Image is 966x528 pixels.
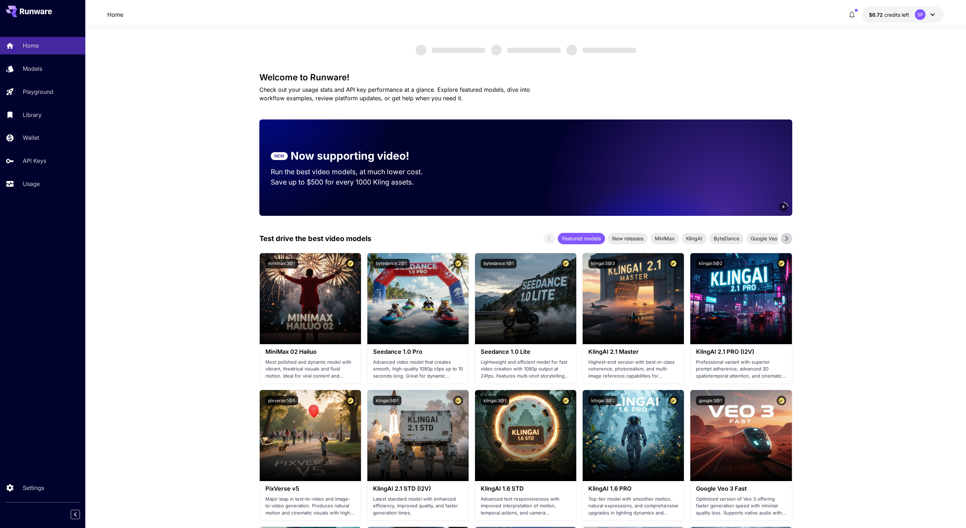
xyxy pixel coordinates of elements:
[777,259,786,268] button: Certified Model – Vetted for best performance and includes a commercial license.
[373,348,463,355] h3: Seedance 1.0 Pro
[682,235,707,242] span: KlingAI
[107,10,123,19] a: Home
[23,87,53,96] p: Playground
[23,111,42,119] p: Library
[558,233,605,244] div: Featured models
[709,233,744,244] div: ByteDance
[884,12,909,18] span: credits left
[583,390,684,481] img: alt
[583,253,684,344] img: alt
[588,496,678,517] p: Top-tier model with smoother motion, natural expressions, and comprehensive upgrades in lighting ...
[259,86,530,102] span: Check out your usage stats and API key performance at a glance. Explore featured models, dive int...
[869,11,909,18] div: $6.72421
[265,348,355,355] h3: MiniMax 02 Hailuo
[265,259,298,268] button: minimax:3@1
[23,41,39,50] p: Home
[481,496,571,517] p: Advanced text responsiveness with improved interpretation of motion, temporal actions, and camera...
[782,204,784,209] span: 5
[696,485,786,492] h3: Google Veo 3 Fast
[291,148,409,164] p: Now supporting video!
[71,510,80,519] button: Collapse sidebar
[608,233,648,244] div: New releases
[690,390,792,481] img: alt
[561,259,571,268] button: Certified Model – Vetted for best performance and includes a commercial license.
[453,259,463,268] button: Certified Model – Vetted for best performance and includes a commercial license.
[373,259,410,268] button: bytedance:2@1
[259,73,792,82] h3: Welcome to Runware!
[481,396,509,405] button: klingai:3@1
[274,153,284,159] p: NEW
[481,348,571,355] h3: Seedance 1.0 Lite
[915,9,925,20] div: SP
[588,485,678,492] h3: KlingAI 1.6 PRO
[271,167,436,177] p: Run the best video models, at much lower cost.
[481,485,571,492] h3: KlingAI 1.6 STD
[682,233,707,244] div: KlingAI
[709,235,744,242] span: ByteDance
[481,259,517,268] button: bytedance:1@1
[453,396,463,405] button: Certified Model – Vetted for best performance and includes a commercial license.
[346,259,355,268] button: Certified Model – Vetted for best performance and includes a commercial license.
[862,6,944,23] button: $6.72421SP
[669,259,678,268] button: Certified Model – Vetted for best performance and includes a commercial license.
[373,396,401,405] button: klingai:5@1
[690,253,792,344] img: alt
[588,259,617,268] button: klingai:5@3
[746,235,782,242] span: Google Veo
[271,177,436,187] p: Save up to $500 for every 1000 Kling assets.
[696,496,786,517] p: Optimized version of Veo 3 offering faster generation speed with minimal quality loss. Supports n...
[265,496,355,517] p: Major leap in text-to-video and image-to-video generation. Produces natural motion and cinematic ...
[259,233,371,244] p: Test drive the best video models
[367,253,469,344] img: alt
[669,396,678,405] button: Certified Model – Vetted for best performance and includes a commercial license.
[265,485,355,492] h3: PixVerse v5
[475,253,576,344] img: alt
[23,484,44,492] p: Settings
[76,508,85,521] div: Collapse sidebar
[869,12,884,18] span: $6.72
[696,348,786,355] h3: KlingAI 2.1 PRO (I2V)
[373,485,463,492] h3: KlingAI 2.1 STD (I2V)
[651,235,679,242] span: MiniMax
[561,396,571,405] button: Certified Model – Vetted for best performance and includes a commercial license.
[23,180,40,188] p: Usage
[777,396,786,405] button: Certified Model – Vetted for best performance and includes a commercial license.
[558,235,605,242] span: Featured models
[107,10,123,19] nav: breadcrumb
[481,359,571,380] p: Lightweight and efficient model for fast video creation with 1080p output at 24fps. Features mult...
[608,235,648,242] span: New releases
[696,359,786,380] p: Professional variant with superior prompt adherence, advanced 3D spatiotemporal attention, and ci...
[23,133,39,142] p: Wallet
[367,390,469,481] img: alt
[265,396,298,405] button: pixverse:1@5
[696,396,725,405] button: google:3@1
[23,156,46,165] p: API Keys
[588,396,617,405] button: klingai:3@2
[746,233,782,244] div: Google Veo
[651,233,679,244] div: MiniMax
[346,396,355,405] button: Certified Model – Vetted for best performance and includes a commercial license.
[260,390,361,481] img: alt
[475,390,576,481] img: alt
[588,359,678,380] p: Highest-end version with best-in-class coherence, photorealism, and multi-image reference capabil...
[373,359,463,380] p: Advanced video model that creates smooth, high-quality 1080p clips up to 10 seconds long. Great f...
[23,64,42,73] p: Models
[696,259,725,268] button: klingai:5@2
[265,359,355,380] p: Most polished and dynamic model with vibrant, theatrical visuals and fluid motion. Ideal for vira...
[260,253,361,344] img: alt
[588,348,678,355] h3: KlingAI 2.1 Master
[373,496,463,517] p: Latest standard model with enhanced efficiency, improved quality, and faster generation times.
